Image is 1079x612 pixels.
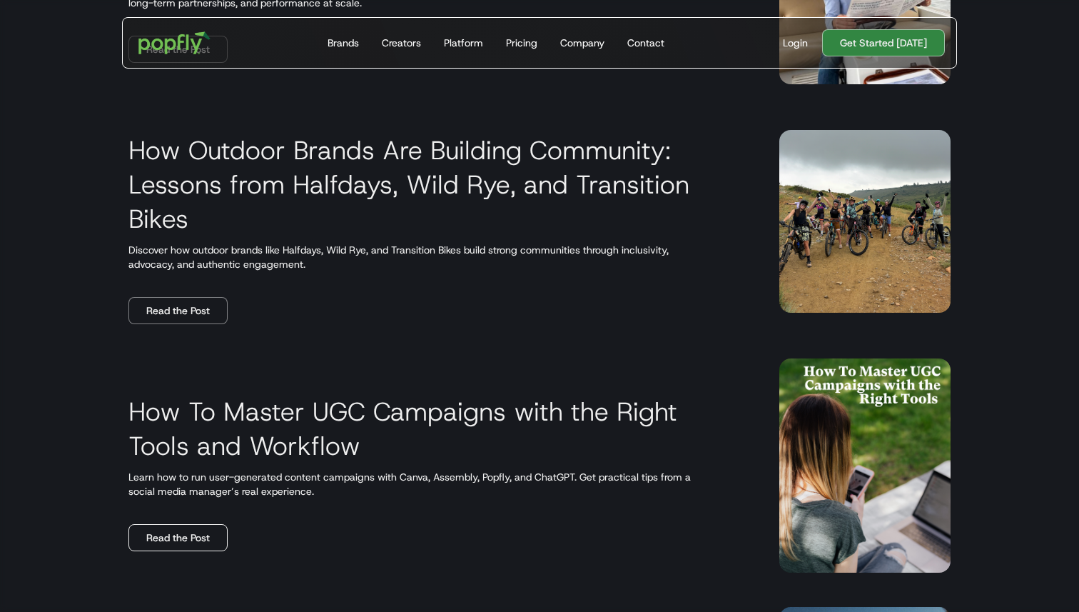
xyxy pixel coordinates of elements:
[500,18,543,68] a: Pricing
[128,133,745,236] h3: How Outdoor Brands Are Building Community: Lessons from Halfdays, Wild Rye, and Transition Bikes
[506,36,537,50] div: Pricing
[554,18,610,68] a: Company
[376,18,427,68] a: Creators
[783,36,808,50] div: Login
[622,18,670,68] a: Contact
[128,394,745,463] h3: How To Master UGC Campaigns with the Right Tools and Workflow
[627,36,664,50] div: Contact
[328,36,359,50] div: Brands
[128,243,745,271] p: Discover how outdoor brands like Halfdays, Wild Rye, and Transition Bikes build strong communitie...
[128,21,221,64] a: home
[777,36,814,50] a: Login
[382,36,421,50] div: Creators
[560,36,604,50] div: Company
[822,29,945,56] a: Get Started [DATE]
[128,524,228,551] a: Read the Post
[444,36,483,50] div: Platform
[322,18,365,68] a: Brands
[128,470,745,498] p: Learn how to run user-generated content campaigns with Canva, Assembly, Popfly, and ChatGPT. Get ...
[438,18,489,68] a: Platform
[128,297,228,324] a: Read the Post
